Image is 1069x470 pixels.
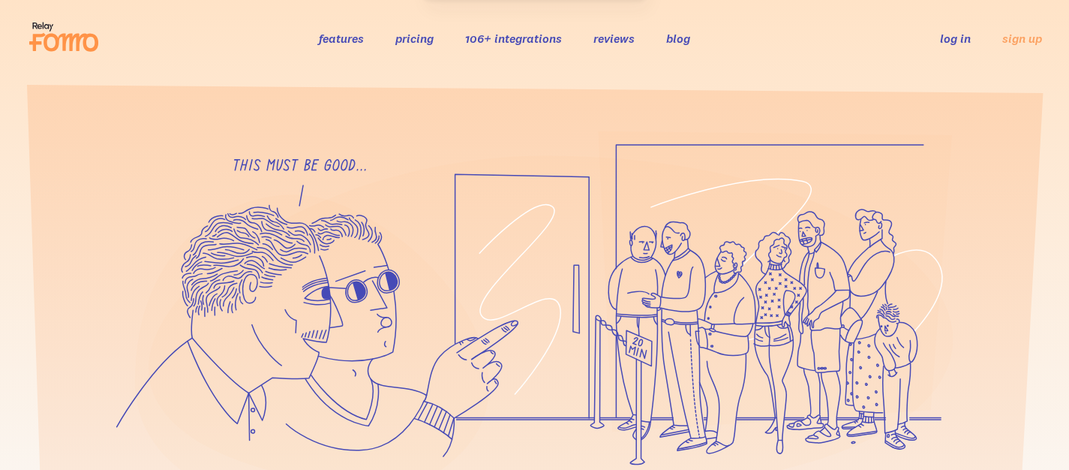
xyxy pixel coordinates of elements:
a: log in [940,31,971,46]
a: features [319,31,364,46]
a: reviews [593,31,635,46]
a: 106+ integrations [465,31,562,46]
a: sign up [1002,31,1042,47]
a: blog [666,31,690,46]
a: pricing [395,31,434,46]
